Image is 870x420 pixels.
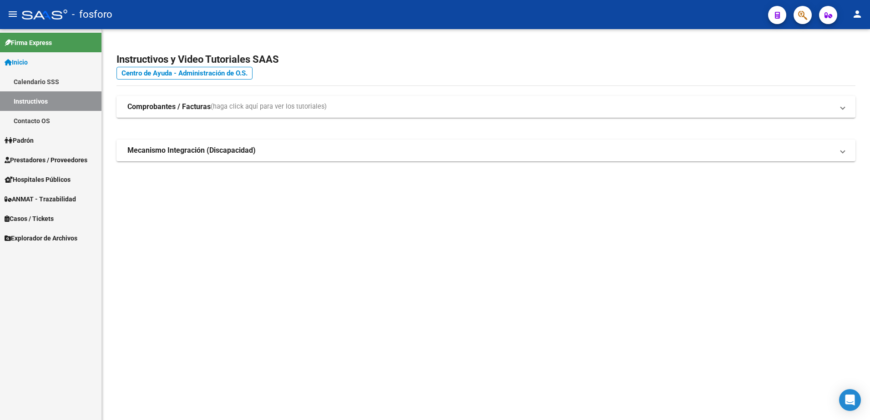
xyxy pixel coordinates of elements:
span: - fosforo [72,5,112,25]
span: (haga click aquí para ver los tutoriales) [211,102,327,112]
span: Casos / Tickets [5,214,54,224]
span: Firma Express [5,38,52,48]
span: Padrón [5,135,34,145]
h2: Instructivos y Video Tutoriales SAAS [116,51,855,68]
strong: Comprobantes / Facturas [127,102,211,112]
span: Prestadores / Proveedores [5,155,87,165]
span: Inicio [5,57,28,67]
mat-expansion-panel-header: Mecanismo Integración (Discapacidad) [116,140,855,161]
span: Hospitales Públicos [5,175,71,185]
mat-icon: person [852,9,863,20]
span: ANMAT - Trazabilidad [5,194,76,204]
mat-expansion-panel-header: Comprobantes / Facturas(haga click aquí para ver los tutoriales) [116,96,855,118]
a: Centro de Ayuda - Administración de O.S. [116,67,253,80]
div: Open Intercom Messenger [839,389,861,411]
strong: Mecanismo Integración (Discapacidad) [127,145,256,155]
mat-icon: menu [7,9,18,20]
span: Explorador de Archivos [5,233,77,243]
